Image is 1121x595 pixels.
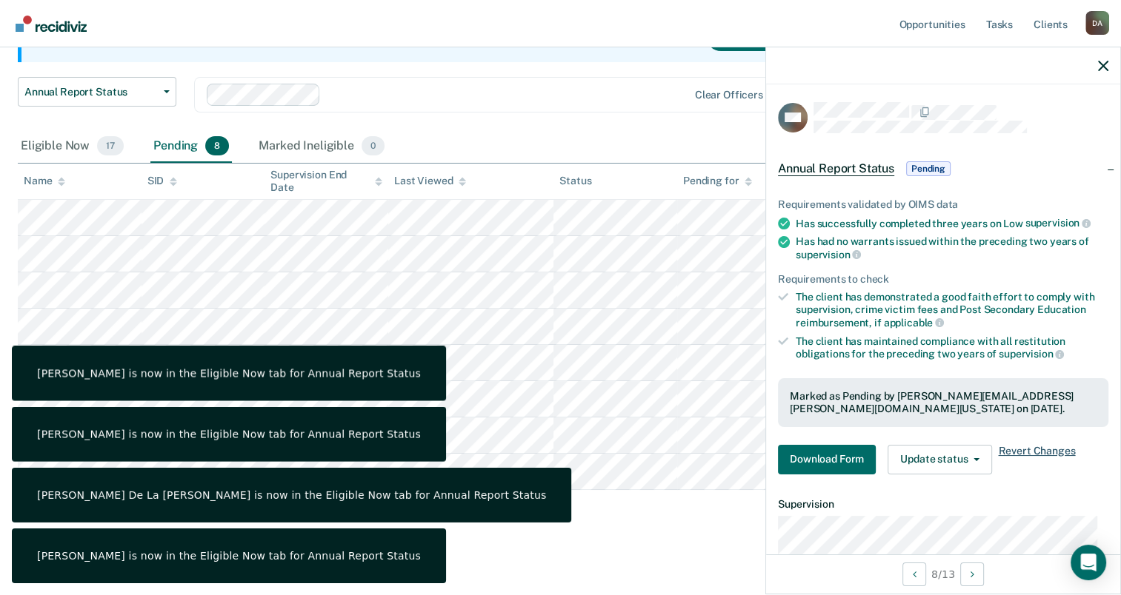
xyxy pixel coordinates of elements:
[778,198,1108,211] div: Requirements validated by OIMS data
[394,175,466,187] div: Last Viewed
[205,136,229,155] span: 8
[97,136,124,155] span: 17
[24,86,158,98] span: Annual Report Status
[796,217,1108,230] div: Has successfully completed three years on Low
[24,175,65,187] div: Name
[778,161,894,176] span: Annual Report Status
[884,317,944,329] span: applicable
[150,130,232,163] div: Pending
[559,175,591,187] div: Status
[790,390,1097,415] div: Marked as Pending by [PERSON_NAME][EMAIL_ADDRESS][PERSON_NAME][DOMAIN_NAME][US_STATE] on [DATE].
[256,130,387,163] div: Marked Ineligible
[766,145,1120,192] div: Annual Report StatusPending
[796,335,1108,360] div: The client has maintained compliance with all restitution obligations for the preceding two years of
[796,235,1108,260] div: Has had no warrants issued within the preceding two years of
[960,562,984,586] button: Next Opportunity
[1025,217,1091,229] span: supervision
[147,175,178,187] div: SID
[362,136,385,155] span: 0
[695,89,763,101] div: Clear officers
[902,562,926,586] button: Previous Opportunity
[37,549,421,562] div: [PERSON_NAME] is now in the Eligible Now tab for Annual Report Status
[1071,545,1106,580] div: Open Intercom Messenger
[37,366,421,380] div: [PERSON_NAME] is now in the Eligible Now tab for Annual Report Status
[796,249,861,260] span: supervision
[16,16,87,32] img: Recidiviz
[888,445,992,474] button: Update status
[778,498,1108,511] dt: Supervision
[766,554,1120,594] div: 8 / 13
[37,488,546,502] div: [PERSON_NAME] De La [PERSON_NAME] is now in the Eligible Now tab for Annual Report Status
[999,348,1064,360] span: supervision
[37,427,421,440] div: [PERSON_NAME] is now in the Eligible Now tab for Annual Report Status
[683,175,752,187] div: Pending for
[906,161,951,176] span: Pending
[796,291,1108,329] div: The client has demonstrated a good faith effort to comply with supervision, crime victim fees and...
[270,169,382,194] div: Supervision End Date
[998,445,1075,474] span: Revert Changes
[1085,11,1109,35] button: Profile dropdown button
[18,130,127,163] div: Eligible Now
[778,445,876,474] button: Download Form
[778,445,882,474] a: Navigate to form link
[1085,11,1109,35] div: D A
[778,273,1108,286] div: Requirements to check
